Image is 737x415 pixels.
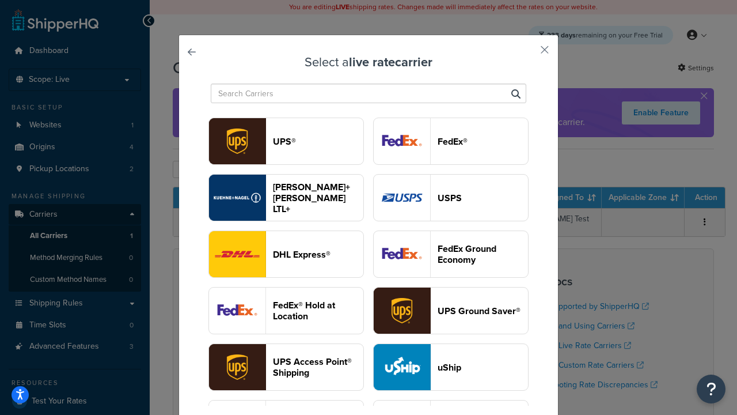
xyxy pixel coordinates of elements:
[373,174,529,221] button: usps logoUSPS
[273,300,363,322] header: FedEx® Hold at Location
[373,231,529,278] button: smartPost logoFedEx Ground Economy
[209,175,265,221] img: reTransFreight logo
[208,55,529,69] h3: Select a
[208,174,364,221] button: reTransFreight logo[PERSON_NAME]+[PERSON_NAME] LTL+
[208,344,364,391] button: accessPoint logoUPS Access Point® Shipping
[374,118,430,164] img: fedEx logo
[208,118,364,165] button: ups logoUPS®
[273,182,363,214] header: [PERSON_NAME]+[PERSON_NAME] LTL+
[438,193,528,203] header: USPS
[273,249,363,260] header: DHL Express®
[438,136,528,147] header: FedEx®
[209,118,265,164] img: ups logo
[374,288,430,334] img: surePost logo
[208,231,364,278] button: dhl logoDHL Express®
[438,362,528,373] header: uShip
[374,175,430,221] img: usps logo
[373,287,529,334] button: surePost logoUPS Ground Saver®
[209,344,265,390] img: accessPoint logo
[208,287,364,334] button: fedExLocation logoFedEx® Hold at Location
[374,344,430,390] img: uShip logo
[697,375,725,403] button: Open Resource Center
[374,231,430,277] img: smartPost logo
[209,231,265,277] img: dhl logo
[438,305,528,316] header: UPS Ground Saver®
[349,52,432,71] strong: live rate carrier
[373,344,529,391] button: uShip logouShip
[209,288,265,334] img: fedExLocation logo
[273,356,363,378] header: UPS Access Point® Shipping
[273,136,363,147] header: UPS®
[373,118,529,165] button: fedEx logoFedEx®
[211,84,526,103] input: Search Carriers
[438,243,528,265] header: FedEx Ground Economy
